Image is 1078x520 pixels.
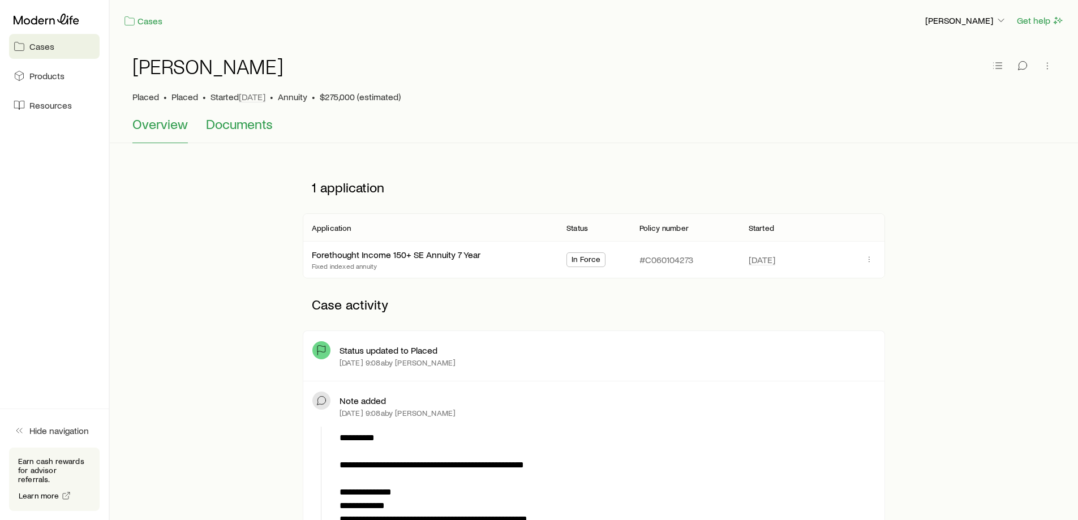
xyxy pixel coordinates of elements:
[303,170,885,204] p: 1 application
[340,395,386,406] p: Note added
[303,287,885,321] p: Case activity
[566,224,588,233] p: Status
[9,448,100,511] div: Earn cash rewards for advisor referrals.Learn more
[19,492,59,500] span: Learn more
[749,254,775,265] span: [DATE]
[29,100,72,111] span: Resources
[132,91,159,102] p: Placed
[29,41,54,52] span: Cases
[320,91,401,102] span: $275,000 (estimated)
[9,63,100,88] a: Products
[203,91,206,102] span: •
[29,425,89,436] span: Hide navigation
[123,15,163,28] a: Cases
[9,93,100,118] a: Resources
[164,91,167,102] span: •
[270,91,273,102] span: •
[9,418,100,443] button: Hide navigation
[340,409,456,418] p: [DATE] 9:08a by [PERSON_NAME]
[639,254,693,265] p: #C060104273
[749,224,774,233] p: Started
[340,358,456,367] p: [DATE] 9:08a by [PERSON_NAME]
[9,34,100,59] a: Cases
[340,345,437,356] p: Status updated to Placed
[925,15,1007,26] p: [PERSON_NAME]
[312,249,480,261] div: Forethought Income 150+ SE Annuity 7 Year
[278,91,307,102] span: Annuity
[312,91,315,102] span: •
[312,249,480,260] a: Forethought Income 150+ SE Annuity 7 Year
[925,14,1007,28] button: [PERSON_NAME]
[572,255,600,267] span: In Force
[1016,14,1064,27] button: Get help
[132,116,188,132] span: Overview
[18,457,91,484] p: Earn cash rewards for advisor referrals.
[132,55,284,78] h1: [PERSON_NAME]
[211,91,265,102] p: Started
[312,224,351,233] p: Application
[639,224,689,233] p: Policy number
[312,261,480,270] p: Fixed indexed annuity
[206,116,273,132] span: Documents
[29,70,65,81] span: Products
[171,91,198,102] span: Placed
[132,116,1055,143] div: Case details tabs
[239,91,265,102] span: [DATE]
